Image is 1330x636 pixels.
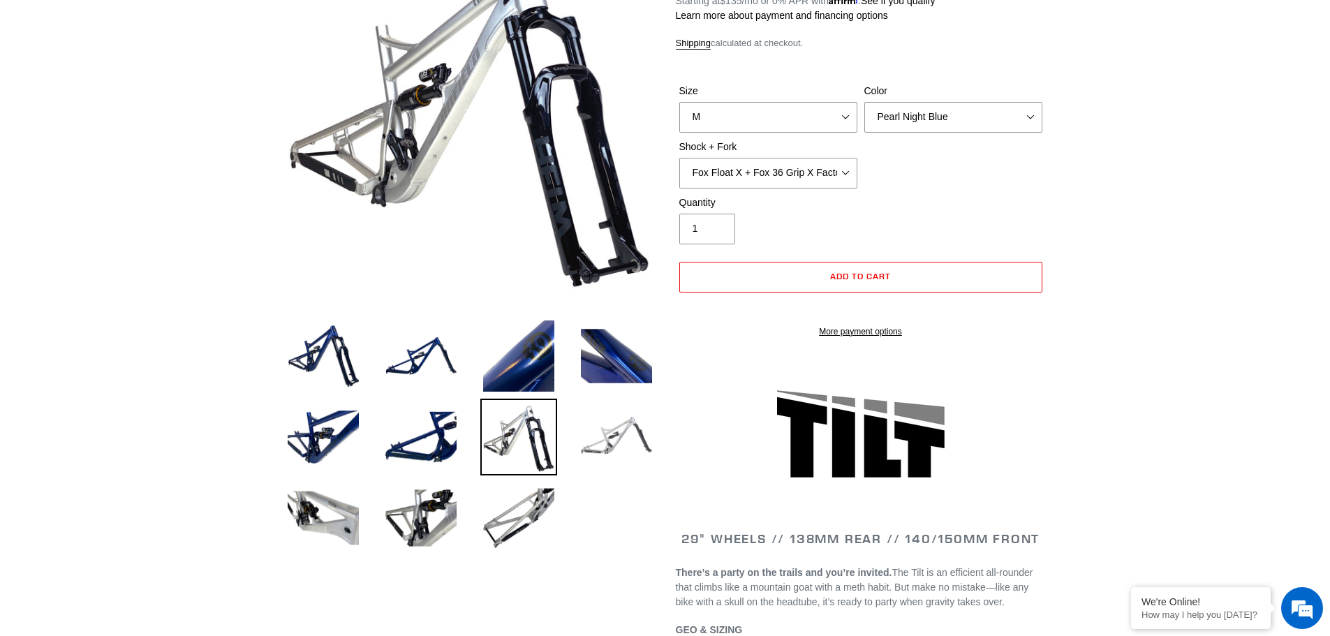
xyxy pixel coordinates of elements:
[285,399,362,475] img: Load image into Gallery viewer, TILT - Frame, Shock + Fork
[383,399,459,475] img: Load image into Gallery viewer, TILT - Frame, Shock + Fork
[480,318,557,394] img: Load image into Gallery viewer, TILT - Frame, Shock + Fork
[679,195,857,210] label: Quantity
[383,318,459,394] img: Load image into Gallery viewer, TILT - Frame, Shock + Fork
[1141,609,1260,620] p: How may I help you today?
[383,480,459,556] img: Load image into Gallery viewer, TILT - Frame, Shock + Fork
[864,84,1042,98] label: Color
[480,480,557,556] img: Load image into Gallery viewer, TILT - Frame, Shock + Fork
[480,399,557,475] img: Load image into Gallery viewer, TILT - Frame, Shock + Fork
[676,624,743,635] span: GEO & SIZING
[679,325,1042,338] a: More payment options
[679,140,857,154] label: Shock + Fork
[7,381,266,430] textarea: Type your message and hit 'Enter'
[578,399,655,475] img: Load image into Gallery viewer, TILT - Frame, Shock + Fork
[830,271,891,281] span: Add to cart
[676,10,888,21] a: Learn more about payment and financing options
[681,531,1040,547] span: 29" WHEELS // 138mm REAR // 140/150mm FRONT
[676,38,711,50] a: Shipping
[1141,596,1260,607] div: We're Online!
[229,7,263,40] div: Minimize live chat window
[285,480,362,556] img: Load image into Gallery viewer, TILT - Frame, Shock + Fork
[676,36,1046,50] div: calculated at checkout.
[679,84,857,98] label: Size
[676,567,892,578] b: There’s a party on the trails and you’re invited.
[578,318,655,394] img: Load image into Gallery viewer, TILT - Frame, Shock + Fork
[679,262,1042,293] button: Add to cart
[81,176,193,317] span: We're online!
[15,77,36,98] div: Navigation go back
[676,567,1033,607] span: The Tilt is an efficient all-rounder that climbs like a mountain goat with a meth habit. But make...
[45,70,80,105] img: d_696896380_company_1647369064580_696896380
[285,318,362,394] img: Load image into Gallery viewer, TILT - Frame, Shock + Fork
[94,78,256,96] div: Chat with us now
